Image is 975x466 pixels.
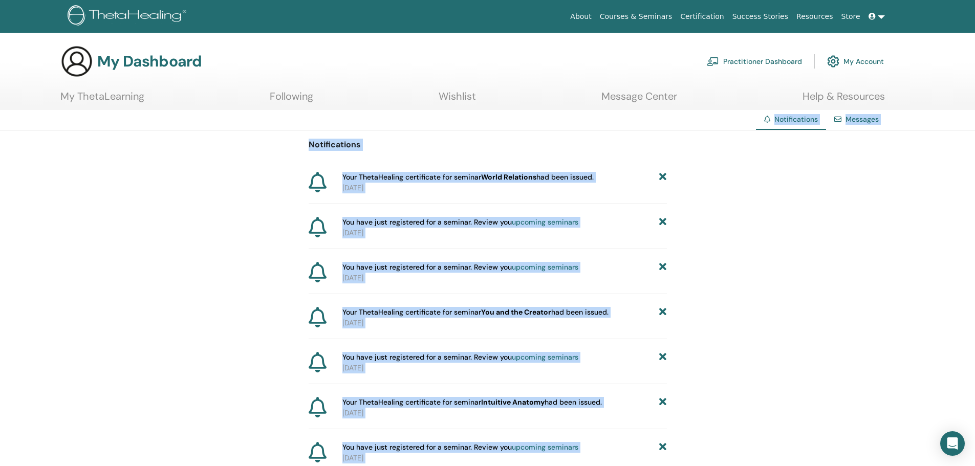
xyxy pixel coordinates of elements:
a: upcoming seminars [512,262,578,272]
span: You have just registered for a seminar. Review you [342,262,578,273]
a: Success Stories [728,7,792,26]
a: upcoming seminars [512,352,578,362]
span: Your ThetaHealing certificate for seminar had been issued. [342,397,602,408]
img: generic-user-icon.jpg [60,45,93,78]
a: Store [837,7,864,26]
p: [DATE] [342,318,667,328]
p: [DATE] [342,228,667,238]
a: Resources [792,7,837,26]
a: About [566,7,595,26]
p: [DATE] [342,273,667,283]
b: Intuitive Anatomy [481,397,545,407]
p: [DATE] [342,408,667,418]
a: Wishlist [439,90,476,110]
a: Help & Resources [803,90,885,110]
a: Following [270,90,313,110]
span: Notifications [774,115,818,124]
a: upcoming seminars [512,217,578,227]
span: Your ThetaHealing certificate for seminar had been issued. [342,307,609,318]
p: [DATE] [342,183,667,193]
img: logo.png [68,5,190,28]
span: You have just registered for a seminar. Review you [342,217,578,228]
span: You have just registered for a seminar. Review you [342,352,578,363]
a: Messages [846,115,879,124]
a: My Account [827,50,884,73]
a: Courses & Seminars [596,7,677,26]
img: chalkboard-teacher.svg [707,57,719,66]
a: upcoming seminars [512,442,578,452]
p: Notifications [309,139,667,151]
span: Your ThetaHealing certificate for seminar had been issued. [342,172,594,183]
a: My ThetaLearning [60,90,144,110]
img: cog.svg [827,53,839,70]
b: World Relations [481,172,536,182]
b: You and the Creator [481,307,551,317]
p: [DATE] [342,363,667,373]
p: [DATE] [342,453,667,463]
h3: My Dashboard [97,52,202,71]
span: You have just registered for a seminar. Review you [342,442,578,453]
a: Certification [676,7,728,26]
div: Open Intercom Messenger [940,431,965,456]
a: Message Center [601,90,677,110]
a: Practitioner Dashboard [707,50,802,73]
